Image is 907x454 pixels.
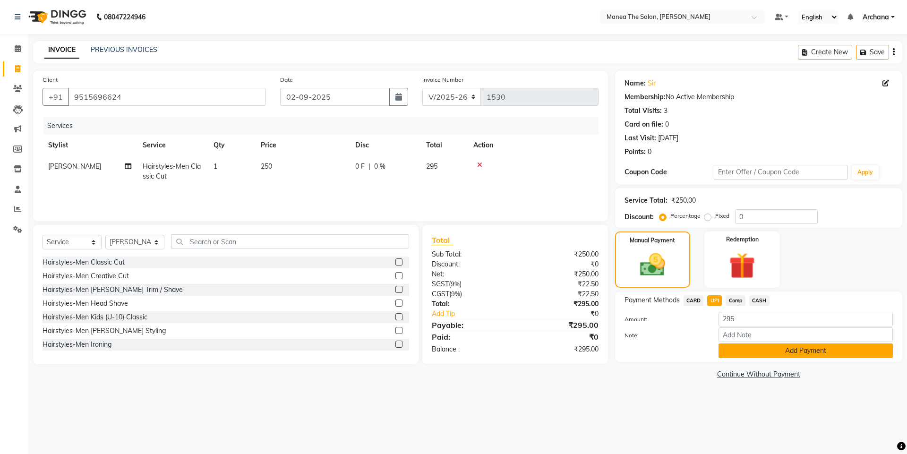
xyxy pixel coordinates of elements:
[280,76,293,84] label: Date
[665,120,669,129] div: 0
[515,279,605,289] div: ₹22.50
[208,135,255,156] th: Qty
[425,249,515,259] div: Sub Total:
[719,312,893,326] input: Amount
[374,162,385,171] span: 0 %
[852,165,879,180] button: Apply
[684,295,704,306] span: CARD
[625,92,666,102] div: Membership:
[43,88,69,106] button: +91
[468,135,599,156] th: Action
[625,92,893,102] div: No Active Membership
[425,259,515,269] div: Discount:
[43,285,183,295] div: Hairstyles-Men [PERSON_NAME] Trim / Shave
[451,280,460,288] span: 9%
[43,271,129,281] div: Hairstyles-Men Creative Cut
[515,319,605,331] div: ₹295.00
[43,76,58,84] label: Client
[515,259,605,269] div: ₹0
[432,290,449,298] span: CGST
[664,106,667,116] div: 3
[714,165,848,180] input: Enter Offer / Coupon Code
[43,312,147,322] div: Hairstyles-Men Kids (U-10) Classic
[350,135,420,156] th: Disc
[632,250,673,279] img: _cash.svg
[425,319,515,331] div: Payable:
[625,106,662,116] div: Total Visits:
[658,133,678,143] div: [DATE]
[625,78,646,88] div: Name:
[43,299,128,308] div: Hairstyles-Men Head Shave
[255,135,350,156] th: Price
[715,212,729,220] label: Fixed
[515,249,605,259] div: ₹250.00
[425,279,515,289] div: ( )
[368,162,370,171] span: |
[425,309,530,319] a: Add Tip
[43,326,166,336] div: Hairstyles-Men [PERSON_NAME] Styling
[617,369,900,379] a: Continue Without Payment
[515,344,605,354] div: ₹295.00
[625,212,654,222] div: Discount:
[630,236,675,245] label: Manual Payment
[104,4,145,30] b: 08047224946
[798,45,852,60] button: Create New
[43,117,606,135] div: Services
[425,344,515,354] div: Balance :
[515,269,605,279] div: ₹250.00
[625,133,656,143] div: Last Visit:
[856,45,889,60] button: Save
[648,78,656,88] a: Sir
[171,234,409,249] input: Search or Scan
[625,167,714,177] div: Coupon Code
[425,289,515,299] div: ( )
[670,212,701,220] label: Percentage
[68,88,266,106] input: Search by Name/Mobile/Email/Code
[137,135,208,156] th: Service
[425,299,515,309] div: Total:
[863,12,889,22] span: Archana
[420,135,468,156] th: Total
[721,249,763,282] img: _gift.svg
[515,289,605,299] div: ₹22.50
[617,331,711,340] label: Note:
[719,327,893,342] input: Add Note
[515,299,605,309] div: ₹295.00
[143,162,201,180] span: Hairstyles-Men Classic Cut
[432,235,453,245] span: Total
[355,162,365,171] span: 0 F
[43,135,137,156] th: Stylist
[425,269,515,279] div: Net:
[422,76,463,84] label: Invoice Number
[726,235,759,244] label: Redemption
[625,147,646,157] div: Points:
[625,295,680,305] span: Payment Methods
[214,162,217,171] span: 1
[625,196,667,206] div: Service Total:
[707,295,722,306] span: UPI
[91,45,157,54] a: PREVIOUS INVOICES
[515,331,605,343] div: ₹0
[48,162,101,171] span: [PERSON_NAME]
[261,162,272,171] span: 250
[451,290,460,298] span: 9%
[426,162,437,171] span: 295
[671,196,696,206] div: ₹250.00
[726,295,745,306] span: Comp
[648,147,651,157] div: 0
[24,4,89,30] img: logo
[432,280,449,288] span: SGST
[617,315,711,324] label: Amount:
[425,331,515,343] div: Paid:
[44,42,79,59] a: INVOICE
[43,257,125,267] div: Hairstyles-Men Classic Cut
[43,340,111,350] div: Hairstyles-Men Ironing
[749,295,770,306] span: CASH
[625,120,663,129] div: Card on file:
[530,309,605,319] div: ₹0
[719,343,893,358] button: Add Payment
